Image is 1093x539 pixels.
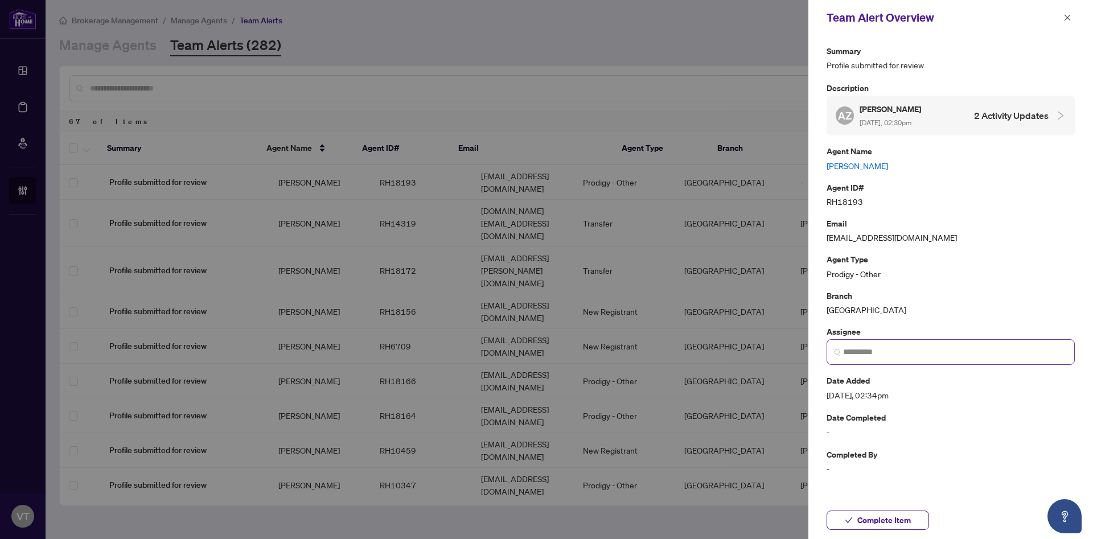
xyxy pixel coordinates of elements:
[827,253,1075,279] div: Prodigy - Other
[857,511,911,529] span: Complete Item
[827,289,1075,302] p: Branch
[838,108,852,124] span: AZ
[827,426,1075,439] span: -
[860,102,923,116] h5: [PERSON_NAME]
[827,511,929,530] button: Complete Item
[827,217,1075,244] div: [EMAIL_ADDRESS][DOMAIN_NAME]
[1047,499,1082,533] button: Open asap
[827,9,1060,26] div: Team Alert Overview
[845,516,853,524] span: check
[827,181,1075,208] div: RH18193
[1063,14,1071,22] span: close
[827,374,1075,387] p: Date Added
[860,118,911,127] span: [DATE], 02:30pm
[827,44,1075,57] p: Summary
[827,448,1075,461] p: Completed By
[1055,110,1066,121] span: collapsed
[974,109,1049,122] h4: 2 Activity Updates
[834,349,841,356] img: search_icon
[827,81,1075,94] p: Description
[827,253,1075,266] p: Agent Type
[827,289,1075,316] div: [GEOGRAPHIC_DATA]
[827,96,1075,135] div: AZ[PERSON_NAME] [DATE], 02:30pm2 Activity Updates
[827,159,1075,172] a: [PERSON_NAME]
[827,181,1075,194] p: Agent ID#
[827,389,1075,402] span: [DATE], 02:34pm
[827,462,1075,475] span: -
[827,59,1075,72] span: Profile submitted for review
[827,325,1075,338] p: Assignee
[827,217,1075,230] p: Email
[827,145,1075,158] p: Agent Name
[827,411,1075,424] p: Date Completed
